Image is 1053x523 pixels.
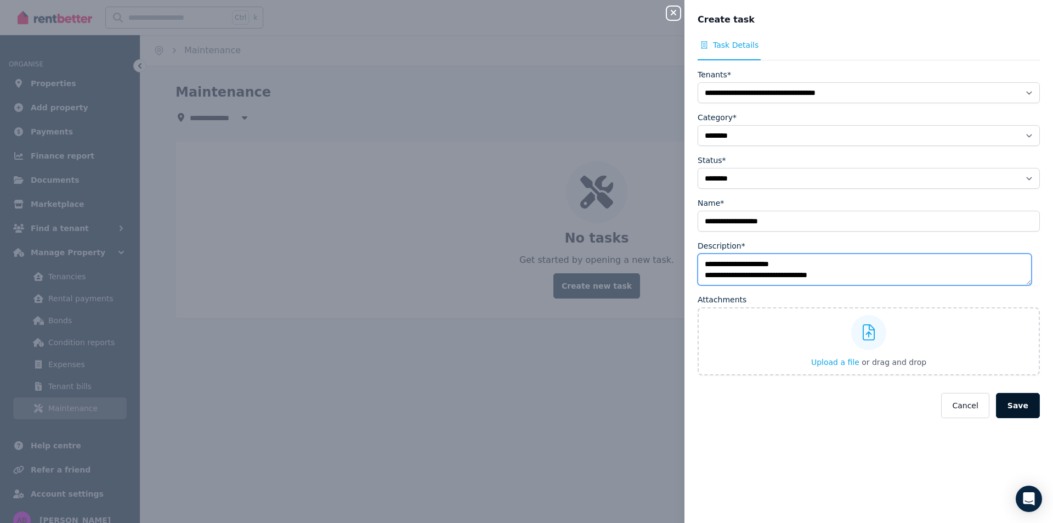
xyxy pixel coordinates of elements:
[698,294,746,305] label: Attachments
[698,69,731,80] label: Tenants*
[811,358,859,367] span: Upload a file
[698,198,724,209] label: Name*
[698,155,726,166] label: Status*
[1016,486,1042,512] div: Open Intercom Messenger
[698,40,1040,60] nav: Tabs
[996,393,1040,418] button: Save
[941,393,989,418] button: Cancel
[713,40,758,50] span: Task Details
[698,112,737,123] label: Category*
[811,357,926,368] button: Upload a file or drag and drop
[698,240,745,251] label: Description*
[698,13,755,26] span: Create task
[862,358,926,367] span: or drag and drop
